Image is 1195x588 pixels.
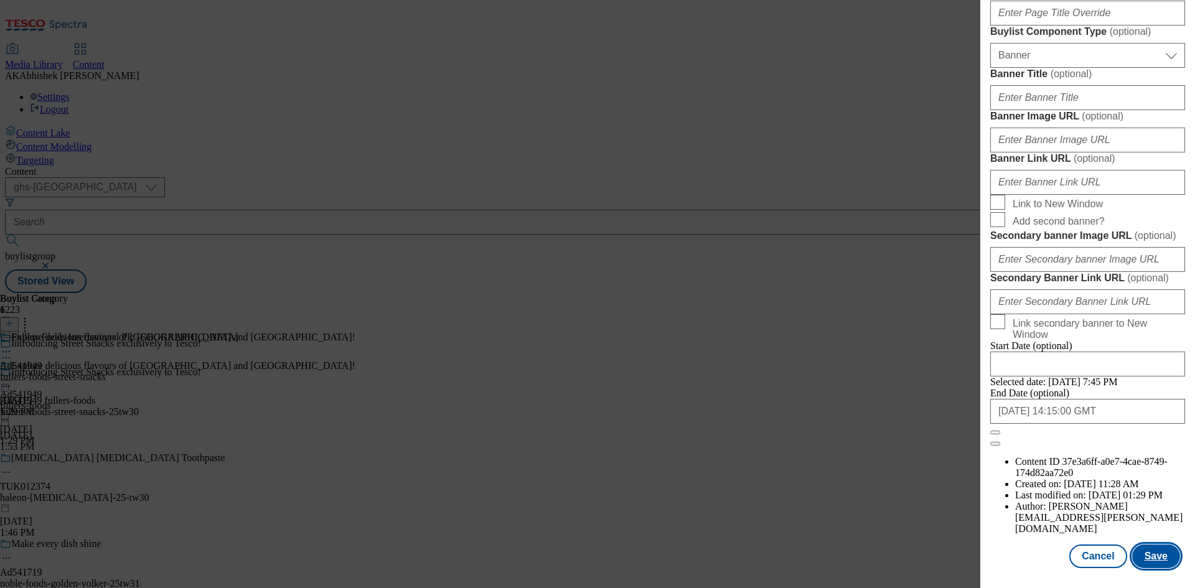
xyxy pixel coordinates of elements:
label: Secondary Banner Link URL [990,272,1185,284]
li: Content ID [1015,456,1185,478]
button: Save [1132,544,1180,568]
span: End Date (optional) [990,388,1069,398]
input: Enter Date [990,399,1185,424]
span: Start Date (optional) [990,340,1072,351]
li: Created on: [1015,478,1185,490]
span: ( optional ) [1082,111,1123,121]
input: Enter Secondary banner Image URL [990,247,1185,272]
span: [DATE] 11:28 AM [1064,478,1138,489]
input: Enter Banner Image URL [990,128,1185,152]
span: Link secondary banner to New Window [1013,318,1180,340]
label: Banner Link URL [990,152,1185,165]
span: ( optional ) [1127,273,1169,283]
span: Selected date: [DATE] 7:45 PM [990,376,1117,387]
span: ( optional ) [1074,153,1115,164]
span: ( optional ) [1051,68,1092,79]
label: Banner Image URL [990,110,1185,123]
input: Enter Secondary Banner Link URL [990,289,1185,314]
span: 37e3a6ff-a0e7-4cae-8749-174d82aa72e0 [1015,456,1168,478]
label: Buylist Component Type [990,26,1185,38]
span: ( optional ) [1110,26,1151,37]
input: Enter Date [990,352,1185,376]
input: Enter Banner Title [990,85,1185,110]
label: Banner Title [990,68,1185,80]
li: Author: [1015,501,1185,534]
span: Link to New Window [1013,198,1103,210]
label: Secondary banner Image URL [990,230,1185,242]
span: Add second banner? [1013,216,1105,227]
button: Cancel [1069,544,1127,568]
input: Enter Page Title Override [990,1,1185,26]
li: Last modified on: [1015,490,1185,501]
input: Enter Banner Link URL [990,170,1185,195]
span: [DATE] 01:29 PM [1089,490,1163,500]
button: Close [990,431,1000,434]
span: ( optional ) [1135,230,1176,241]
span: [PERSON_NAME][EMAIL_ADDRESS][PERSON_NAME][DOMAIN_NAME] [1015,501,1183,534]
